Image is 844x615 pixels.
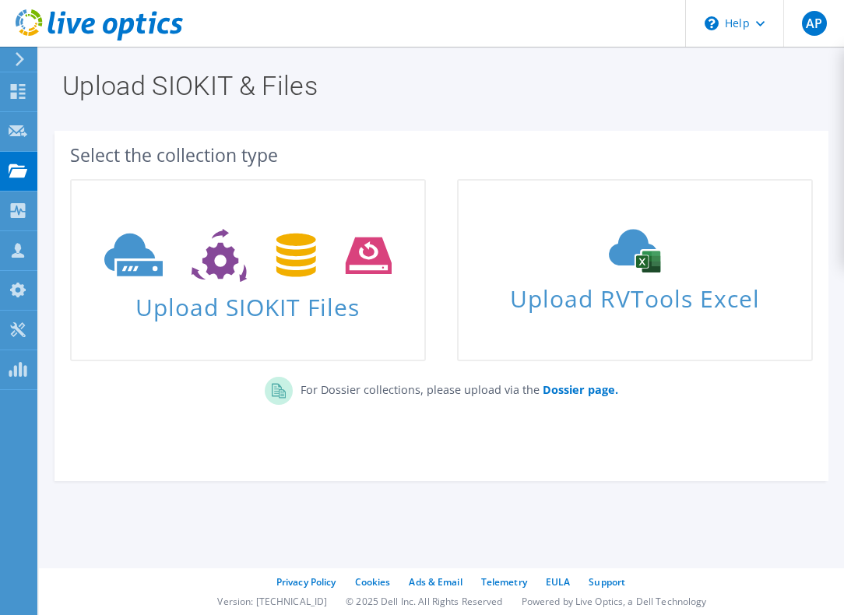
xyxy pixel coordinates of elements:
[546,575,570,589] a: EULA
[409,575,462,589] a: Ads & Email
[543,382,618,397] b: Dossier page.
[355,575,391,589] a: Cookies
[802,11,827,36] span: AP
[217,595,327,608] li: Version: [TECHNICAL_ID]
[481,575,527,589] a: Telemetry
[72,286,424,319] span: Upload SIOKIT Files
[459,278,811,311] span: Upload RVTools Excel
[293,377,618,399] p: For Dossier collections, please upload via the
[589,575,625,589] a: Support
[70,146,813,163] div: Select the collection type
[540,382,618,397] a: Dossier page.
[70,179,426,361] a: Upload SIOKIT Files
[457,179,813,361] a: Upload RVTools Excel
[522,595,707,608] li: Powered by Live Optics, a Dell Technology
[705,16,719,30] svg: \n
[62,72,813,99] h1: Upload SIOKIT & Files
[276,575,336,589] a: Privacy Policy
[346,595,502,608] li: © 2025 Dell Inc. All Rights Reserved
